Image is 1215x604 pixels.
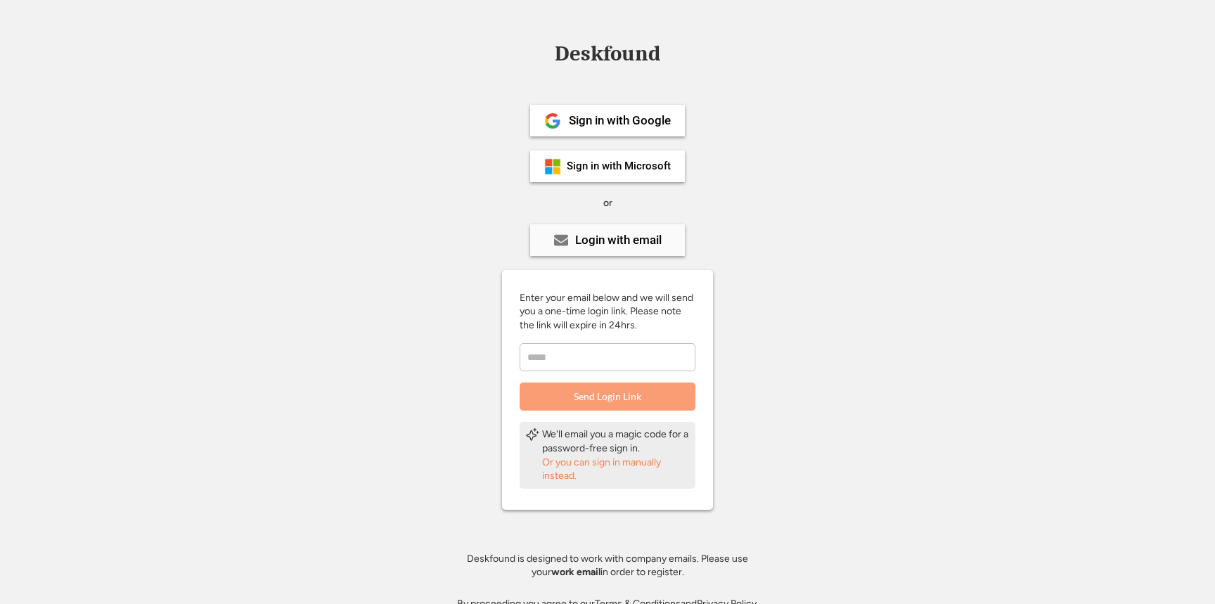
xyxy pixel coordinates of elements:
[603,196,612,210] div: or
[520,383,695,411] button: Send Login Link
[575,234,662,246] div: Login with email
[544,113,561,129] img: 1024px-Google__G__Logo.svg.png
[542,428,690,455] div: We'll email you a magic code for a password-free sign in.
[544,158,561,175] img: ms-symbollockup_mssymbol_19.png
[551,566,600,578] strong: work email
[548,43,667,65] div: Deskfound
[567,161,671,172] div: Sign in with Microsoft
[569,115,671,127] div: Sign in with Google
[520,291,695,333] div: Enter your email below and we will send you a one-time login link. Please note the link will expi...
[449,552,766,579] div: Deskfound is designed to work with company emails. Please use your in order to register.
[542,456,690,483] div: Or you can sign in manually instead.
